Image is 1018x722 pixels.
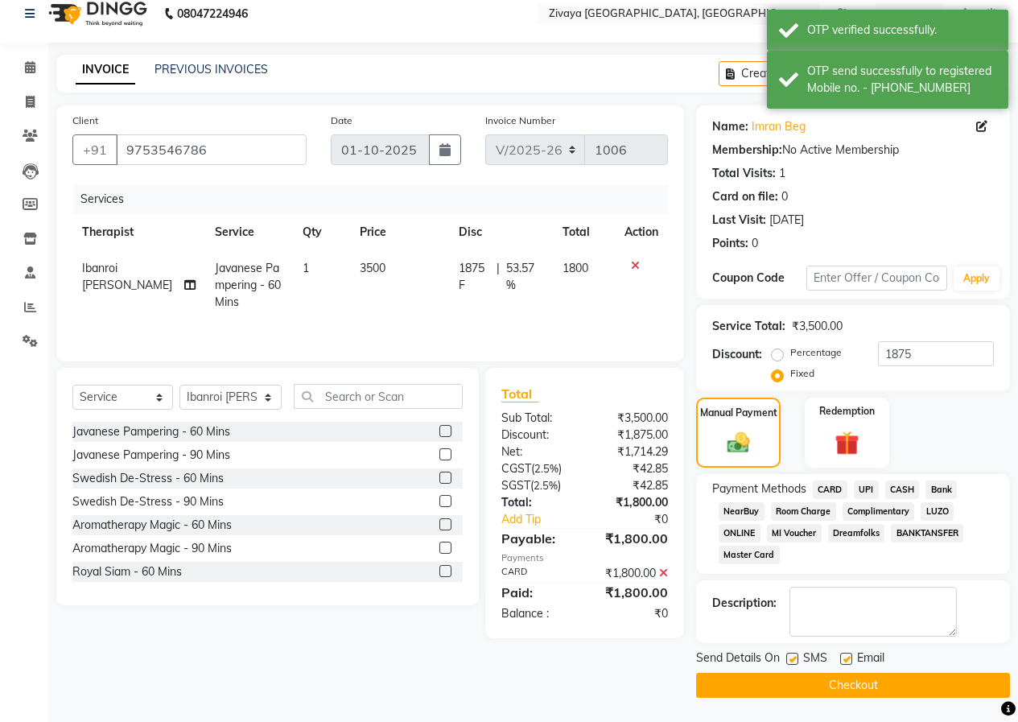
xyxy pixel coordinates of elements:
span: 1800 [563,261,588,275]
div: OTP send successfully to registered Mobile no. - 919753546786 [807,63,996,97]
span: CARD [813,481,847,499]
span: LUZO [921,502,954,521]
div: Total Visits: [712,165,776,182]
span: BANKTANSFER [891,524,963,543]
span: MI Voucher [767,524,822,543]
a: Imran Beg [752,118,806,135]
div: ₹42.85 [584,460,680,477]
label: Redemption [819,404,875,419]
div: 0 [781,188,788,205]
div: ( ) [489,477,585,494]
div: Coupon Code [712,270,806,287]
div: ₹0 [600,511,680,528]
label: Manual Payment [700,406,777,420]
div: ₹1,800.00 [584,494,680,511]
div: Payments [501,551,668,565]
label: Invoice Number [485,113,555,128]
button: Create New [719,61,811,86]
div: Swedish De-Stress - 90 Mins [72,493,224,510]
div: CARD [489,565,585,582]
input: Search by Name/Mobile/Email/Code [116,134,307,165]
span: 53.57 % [506,260,543,294]
input: Search or Scan [294,384,463,409]
div: Javanese Pampering - 60 Mins [72,423,230,440]
label: Fixed [790,366,814,381]
span: Complimentary [843,502,915,521]
div: ( ) [489,460,585,477]
div: ₹1,875.00 [584,427,680,444]
div: Name: [712,118,748,135]
a: Add Tip [489,511,600,528]
img: _cash.svg [720,430,757,456]
span: Dreamfolks [828,524,885,543]
div: Card on file: [712,188,778,205]
div: 1 [779,165,785,182]
span: CASH [885,481,920,499]
button: Apply [954,266,999,291]
div: Payable: [489,529,585,548]
div: Net: [489,444,585,460]
div: Last Visit: [712,212,766,229]
div: Description: [712,595,777,612]
span: Payment Methods [712,481,806,497]
span: Ibanroi [PERSON_NAME] [82,261,172,292]
div: Discount: [712,346,762,363]
th: Qty [293,214,351,250]
span: Send Details On [696,650,780,670]
a: PREVIOUS INVOICES [155,62,268,76]
div: ₹42.85 [584,477,680,494]
div: Aromatherapy Magic - 90 Mins [72,540,232,557]
div: Membership: [712,142,782,159]
th: Total [553,214,615,250]
div: Swedish De-Stress - 60 Mins [72,470,224,487]
div: Paid: [489,583,585,602]
span: | [497,260,500,294]
span: 3500 [360,261,385,275]
input: Enter Offer / Coupon Code [806,266,947,291]
span: SMS [803,650,827,670]
span: NearBuy [719,502,765,521]
span: 2.5% [534,479,558,492]
span: SGST [501,478,530,493]
span: ONLINE [719,524,760,543]
span: Master Card [719,546,780,564]
div: Discount: [489,427,585,444]
span: 1 [303,261,309,275]
div: Services [74,184,680,214]
span: Javanese Pampering - 60 Mins [215,261,281,309]
label: Client [72,113,98,128]
div: Javanese Pampering - 90 Mins [72,447,230,464]
span: 1875 F [459,260,490,294]
a: INVOICE [76,56,135,85]
div: Total: [489,494,585,511]
span: UPI [854,481,879,499]
div: 0 [752,235,758,252]
th: Action [615,214,668,250]
div: No Active Membership [712,142,994,159]
div: [DATE] [769,212,804,229]
div: ₹1,800.00 [584,583,680,602]
span: Email [857,650,884,670]
button: Checkout [696,673,1010,698]
div: ₹0 [584,605,680,622]
div: ₹3,500.00 [792,318,843,335]
label: Percentage [790,345,842,360]
img: _gift.svg [827,428,867,458]
th: Service [205,214,292,250]
div: ₹1,800.00 [584,565,680,582]
div: Service Total: [712,318,785,335]
th: Disc [449,214,553,250]
th: Price [350,214,448,250]
div: Aromatherapy Magic - 60 Mins [72,517,232,534]
div: ₹1,714.29 [584,444,680,460]
div: Balance : [489,605,585,622]
div: ₹1,800.00 [584,529,680,548]
button: +91 [72,134,117,165]
span: Room Charge [771,502,836,521]
span: 2.5% [534,462,558,475]
span: Bank [925,481,957,499]
label: Date [331,113,352,128]
div: ₹3,500.00 [584,410,680,427]
div: Royal Siam - 60 Mins [72,563,182,580]
span: CGST [501,461,531,476]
